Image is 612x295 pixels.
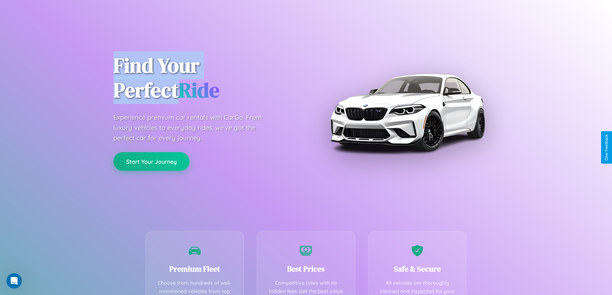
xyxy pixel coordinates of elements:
h3: Premium Fleet [155,264,234,274]
img: Premium BMW car rental vehicle [327,32,488,193]
h3: Safe & Secure [378,264,457,274]
h3: Best Prices [267,264,345,274]
h1: Find Your Perfect [113,53,297,103]
div: Give Feedback [604,134,609,161]
span: Ride [179,76,219,104]
iframe: Intercom live chat [6,273,22,289]
p: Experience premium car rentals with CarGo. From luxury vehicles to everyday rides, we've got the ... [113,112,274,143]
button: Start Your Journey [113,152,190,171]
